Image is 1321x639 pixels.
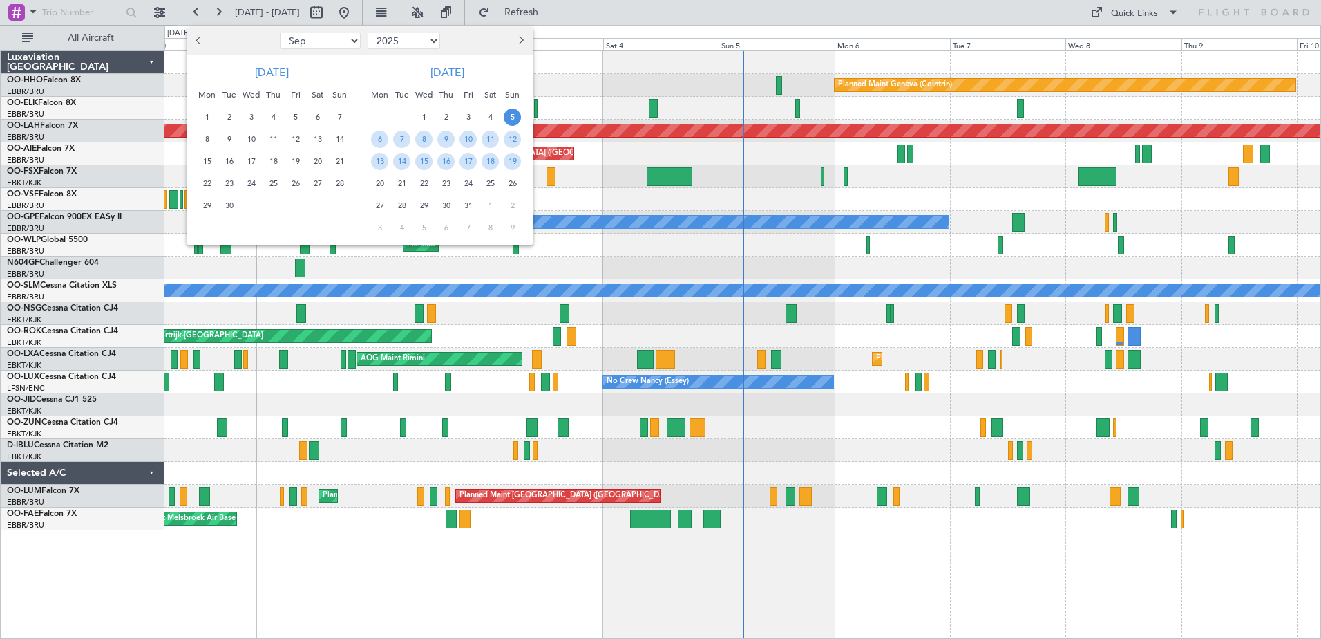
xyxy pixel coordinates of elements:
[220,153,238,170] span: 16
[435,216,457,239] div: 6-11-2025
[437,131,455,148] span: 9
[415,131,433,148] span: 8
[479,106,502,128] div: 4-10-2025
[263,84,285,106] div: Thu
[285,106,307,128] div: 5-9-2025
[369,172,391,194] div: 20-10-2025
[287,131,304,148] span: 12
[457,172,479,194] div: 24-10-2025
[502,216,524,239] div: 9-11-2025
[371,197,388,214] span: 27
[218,172,240,194] div: 23-9-2025
[329,106,351,128] div: 7-9-2025
[371,219,388,237] span: 3
[220,197,238,214] span: 30
[435,84,457,106] div: Thu
[309,153,326,170] span: 20
[285,84,307,106] div: Fri
[504,109,521,126] span: 5
[457,84,479,106] div: Fri
[435,194,457,216] div: 30-10-2025
[415,109,433,126] span: 1
[307,106,329,128] div: 6-9-2025
[513,30,528,52] button: Next month
[240,150,263,172] div: 17-9-2025
[482,153,499,170] span: 18
[415,197,433,214] span: 29
[459,197,477,214] span: 31
[435,128,457,150] div: 9-10-2025
[437,153,455,170] span: 16
[369,150,391,172] div: 13-10-2025
[196,172,218,194] div: 22-9-2025
[287,153,304,170] span: 19
[371,175,388,192] span: 20
[198,175,216,192] span: 22
[502,150,524,172] div: 19-10-2025
[331,131,348,148] span: 14
[265,109,282,126] span: 4
[435,150,457,172] div: 16-10-2025
[415,219,433,237] span: 5
[218,84,240,106] div: Tue
[263,172,285,194] div: 25-9-2025
[502,194,524,216] div: 2-11-2025
[391,84,413,106] div: Tue
[307,150,329,172] div: 20-9-2025
[243,131,260,148] span: 10
[369,128,391,150] div: 6-10-2025
[369,194,391,216] div: 27-10-2025
[459,109,477,126] span: 3
[309,175,326,192] span: 27
[196,128,218,150] div: 8-9-2025
[415,153,433,170] span: 15
[265,153,282,170] span: 18
[393,131,410,148] span: 7
[280,33,361,49] select: Select month
[479,150,502,172] div: 18-10-2025
[479,84,502,106] div: Sat
[504,219,521,237] span: 9
[196,84,218,106] div: Mon
[391,216,413,239] div: 4-11-2025
[502,84,524,106] div: Sun
[435,106,457,128] div: 2-10-2025
[331,109,348,126] span: 7
[369,84,391,106] div: Mon
[371,131,388,148] span: 6
[196,106,218,128] div: 1-9-2025
[307,84,329,106] div: Sat
[459,131,477,148] span: 10
[504,153,521,170] span: 19
[192,30,207,52] button: Previous month
[482,131,499,148] span: 11
[502,172,524,194] div: 26-10-2025
[285,172,307,194] div: 26-9-2025
[413,84,435,106] div: Wed
[393,175,410,192] span: 21
[502,128,524,150] div: 12-10-2025
[482,197,499,214] span: 1
[329,128,351,150] div: 14-9-2025
[263,106,285,128] div: 4-9-2025
[263,150,285,172] div: 18-9-2025
[243,153,260,170] span: 17
[369,216,391,239] div: 3-11-2025
[437,219,455,237] span: 6
[413,106,435,128] div: 1-10-2025
[435,172,457,194] div: 23-10-2025
[504,175,521,192] span: 26
[285,150,307,172] div: 19-9-2025
[479,216,502,239] div: 8-11-2025
[240,84,263,106] div: Wed
[198,153,216,170] span: 15
[459,175,477,192] span: 24
[331,175,348,192] span: 28
[413,172,435,194] div: 22-10-2025
[307,172,329,194] div: 27-9-2025
[196,150,218,172] div: 15-9-2025
[504,131,521,148] span: 12
[220,175,238,192] span: 23
[218,128,240,150] div: 9-9-2025
[482,175,499,192] span: 25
